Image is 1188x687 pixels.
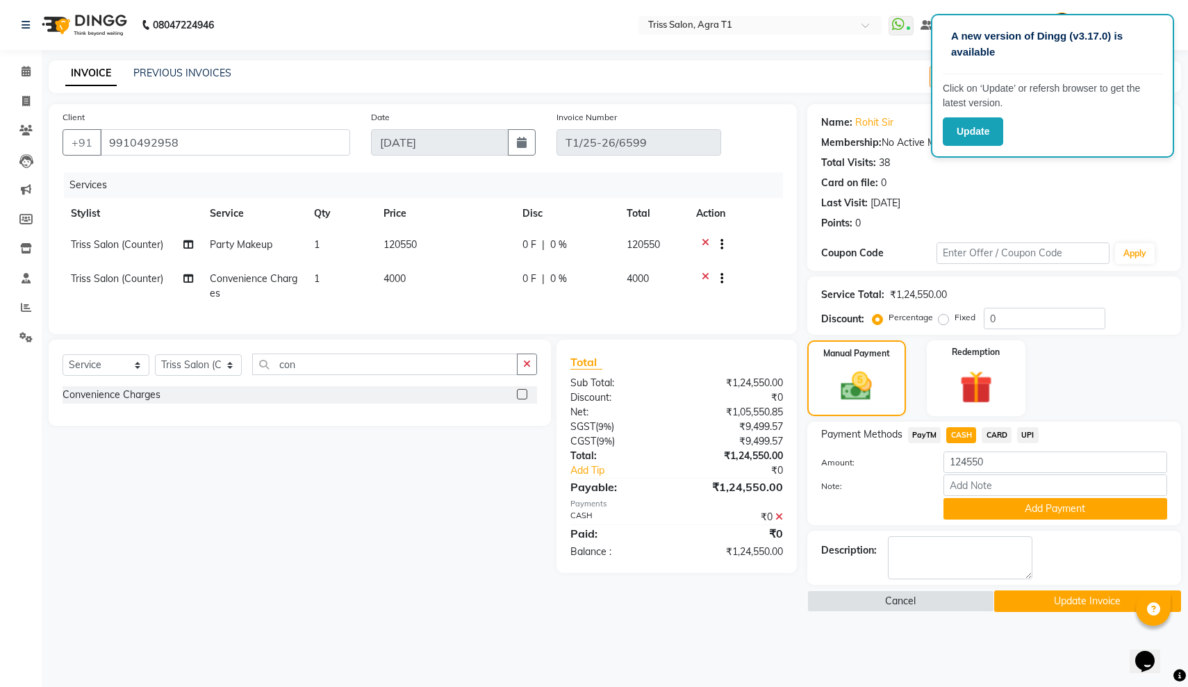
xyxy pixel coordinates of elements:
[383,272,406,285] span: 4000
[943,452,1167,473] input: Amount
[560,479,677,495] div: Payable:
[821,156,876,170] div: Total Visits:
[677,545,793,559] div: ₹1,24,550.00
[677,510,793,524] div: ₹0
[937,242,1109,264] input: Enter Offer / Coupon Code
[560,420,677,434] div: ( )
[599,436,612,447] span: 9%
[943,498,1167,520] button: Add Payment
[598,421,611,432] span: 9%
[855,216,861,231] div: 0
[821,176,878,190] div: Card on file:
[821,135,1167,150] div: No Active Membership
[560,434,677,449] div: ( )
[881,176,886,190] div: 0
[677,479,793,495] div: ₹1,24,550.00
[1115,243,1155,264] button: Apply
[677,434,793,449] div: ₹9,499.57
[821,216,852,231] div: Points:
[807,590,994,612] button: Cancel
[821,543,877,558] div: Description:
[930,66,1009,88] button: Create New
[560,545,677,559] div: Balance :
[252,354,518,375] input: Search or Scan
[821,135,882,150] div: Membership:
[65,61,117,86] a: INVOICE
[542,272,545,286] span: |
[688,198,783,229] th: Action
[855,115,893,130] a: Rohit Sir
[560,390,677,405] div: Discount:
[560,405,677,420] div: Net:
[950,367,1003,408] img: _gift.svg
[821,115,852,130] div: Name:
[375,198,514,229] th: Price
[133,67,231,79] a: PREVIOUS INVOICES
[63,111,85,124] label: Client
[879,156,890,170] div: 38
[35,6,131,44] img: logo
[811,456,933,469] label: Amount:
[889,311,933,324] label: Percentage
[677,376,793,390] div: ₹1,24,550.00
[677,390,793,405] div: ₹0
[627,272,649,285] span: 4000
[908,427,941,443] span: PayTM
[71,238,163,251] span: Triss Salon (Counter)
[1130,631,1174,673] iframe: chat widget
[943,117,1003,146] button: Update
[677,449,793,463] div: ₹1,24,550.00
[560,510,677,524] div: CASH
[955,311,975,324] label: Fixed
[994,590,1181,612] button: Update Invoice
[64,172,793,198] div: Services
[570,498,783,510] div: Payments
[556,111,617,124] label: Invoice Number
[943,474,1167,496] input: Add Note
[677,405,793,420] div: ₹1,05,550.85
[982,427,1012,443] span: CARD
[306,198,375,229] th: Qty
[823,347,890,360] label: Manual Payment
[314,272,320,285] span: 1
[952,346,1000,358] label: Redemption
[201,198,306,229] th: Service
[821,312,864,326] div: Discount:
[821,427,902,442] span: Payment Methods
[618,198,688,229] th: Total
[210,272,297,299] span: Convenience Charges
[696,463,793,478] div: ₹0
[560,449,677,463] div: Total:
[821,246,937,260] div: Coupon Code
[951,28,1154,60] p: A new version of Dingg (v3.17.0) is available
[821,196,868,210] div: Last Visit:
[63,129,101,156] button: +91
[560,463,696,478] a: Add Tip
[831,368,882,404] img: _cash.svg
[943,81,1162,110] p: Click on ‘Update’ or refersh browser to get the latest version.
[871,196,900,210] div: [DATE]
[63,198,201,229] th: Stylist
[522,272,536,286] span: 0 F
[550,272,567,286] span: 0 %
[570,420,595,433] span: SGST
[314,238,320,251] span: 1
[560,525,677,542] div: Paid:
[71,272,163,285] span: Triss Salon (Counter)
[1050,13,1074,37] img: Rohit Maheshwari
[560,376,677,390] div: Sub Total:
[890,288,947,302] div: ₹1,24,550.00
[1017,427,1039,443] span: UPI
[63,388,160,402] div: Convenience Charges
[383,238,417,251] span: 120550
[811,480,933,493] label: Note:
[514,198,618,229] th: Disc
[153,6,214,44] b: 08047224946
[677,525,793,542] div: ₹0
[550,238,567,252] span: 0 %
[677,420,793,434] div: ₹9,499.57
[570,435,596,447] span: CGST
[371,111,390,124] label: Date
[570,355,602,370] span: Total
[522,238,536,252] span: 0 F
